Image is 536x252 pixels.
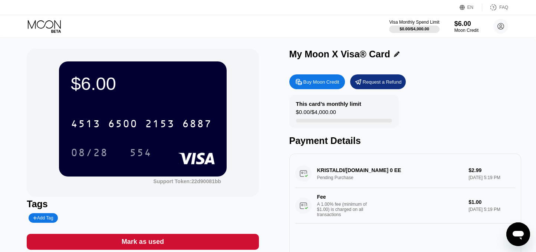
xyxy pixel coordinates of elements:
[399,27,429,31] div: $0.00 / $4,000.00
[65,143,114,162] div: 08/28
[27,199,259,209] div: Tags
[389,20,439,33] div: Visa Monthly Spend Limit$0.00/$4,000.00
[66,114,216,133] div: 4513650021536887
[71,119,101,131] div: 4513
[289,49,390,60] div: My Moon X Visa® Card
[468,207,515,212] div: [DATE] 5:19 PM
[499,5,508,10] div: FAQ
[303,79,339,85] div: Buy Moon Credit
[506,222,530,246] iframe: Button to launch messaging window
[33,215,53,221] div: Add Tag
[145,119,175,131] div: 2153
[289,135,521,146] div: Payment Details
[317,194,369,200] div: Fee
[71,73,215,94] div: $6.00
[29,213,57,223] div: Add Tag
[454,20,479,33] div: $6.00Moon Credit
[363,79,402,85] div: Request a Refund
[153,178,221,184] div: Support Token: 22d90081bb
[108,119,138,131] div: 6500
[182,119,212,131] div: 6887
[454,28,479,33] div: Moon Credit
[153,178,221,184] div: Support Token:22d90081bb
[71,148,108,159] div: 08/28
[295,188,515,224] div: FeeA 1.00% fee (minimum of $1.00) is charged on all transactions$1.00[DATE] 5:19 PM
[122,238,164,246] div: Mark as used
[129,148,152,159] div: 554
[296,109,336,119] div: $0.00 / $4,000.00
[317,202,373,217] div: A 1.00% fee (minimum of $1.00) is charged on all transactions
[289,74,345,89] div: Buy Moon Credit
[454,20,479,28] div: $6.00
[482,4,508,11] div: FAQ
[460,4,482,11] div: EN
[27,234,259,250] div: Mark as used
[296,101,361,107] div: This card’s monthly limit
[350,74,406,89] div: Request a Refund
[467,5,474,10] div: EN
[389,20,439,25] div: Visa Monthly Spend Limit
[124,143,157,162] div: 554
[468,199,515,205] div: $1.00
